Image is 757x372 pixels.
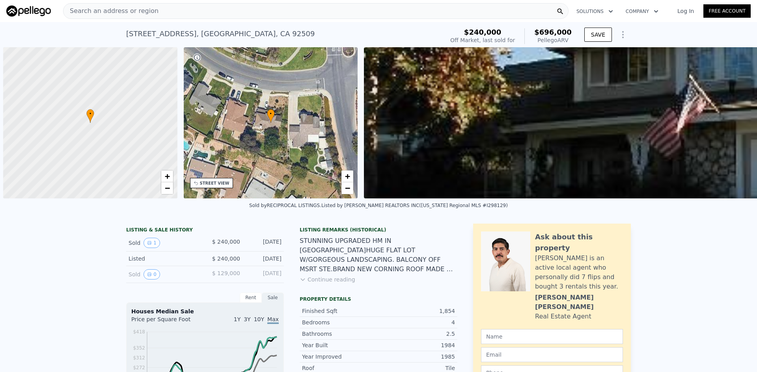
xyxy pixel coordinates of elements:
div: Property details [300,296,457,302]
span: $ 240,000 [212,255,240,262]
div: [STREET_ADDRESS] , [GEOGRAPHIC_DATA] , CA 92509 [126,28,315,39]
span: • [86,110,94,117]
span: $ 240,000 [212,239,240,245]
a: Zoom out [161,182,173,194]
div: 4 [378,318,455,326]
div: Real Estate Agent [535,312,591,321]
a: Log In [668,7,703,15]
tspan: $418 [133,329,145,335]
a: Zoom in [341,170,353,182]
div: [DATE] [246,238,282,248]
div: 2.5 [378,330,455,338]
div: Year Improved [302,353,378,361]
span: − [345,183,350,193]
span: • [267,110,275,117]
span: $ 129,000 [212,270,240,276]
span: + [345,171,350,181]
div: Rent [240,292,262,303]
tspan: $352 [133,345,145,351]
div: Bathrooms [302,330,378,338]
div: [DATE] [246,269,282,279]
div: Sold by RECIPROCAL LISTINGS . [249,203,321,208]
button: View historical data [144,269,160,279]
img: Pellego [6,6,51,17]
div: Sold [129,269,199,279]
input: Name [481,329,623,344]
a: Free Account [703,4,751,18]
span: 1Y [234,316,241,322]
button: Continue reading [300,276,355,283]
div: 1,854 [378,307,455,315]
tspan: $312 [133,355,145,361]
div: Year Built [302,341,378,349]
div: • [267,109,275,123]
span: 10Y [254,316,264,322]
div: Roof [302,364,378,372]
div: [PERSON_NAME] is an active local agent who personally did 7 flips and bought 3 rentals this year. [535,254,623,291]
button: Solutions [570,4,619,19]
span: 3Y [244,316,250,322]
div: 1985 [378,353,455,361]
div: Sale [262,292,284,303]
div: Price per Square Foot [131,315,205,328]
div: Off Market, last sold for [450,36,515,44]
div: Listed by [PERSON_NAME] REALTORS INC ([US_STATE] Regional MLS #I298129) [321,203,508,208]
div: [PERSON_NAME] [PERSON_NAME] [535,293,623,312]
div: 1984 [378,341,455,349]
input: Email [481,347,623,362]
span: + [164,171,170,181]
div: Bedrooms [302,318,378,326]
button: SAVE [584,28,612,42]
button: Company [619,4,665,19]
div: LISTING & SALE HISTORY [126,227,284,235]
span: − [164,183,170,193]
button: View historical data [144,238,160,248]
tspan: $272 [133,365,145,370]
a: Zoom out [341,182,353,194]
div: Finished Sqft [302,307,378,315]
div: Listed [129,255,199,263]
div: • [86,109,94,123]
div: Sold [129,238,199,248]
div: Houses Median Sale [131,307,279,315]
span: Search an address or region [63,6,158,16]
button: Show Options [615,27,631,43]
span: $696,000 [534,28,572,36]
div: Pellego ARV [534,36,572,44]
div: Tile [378,364,455,372]
span: $240,000 [464,28,502,36]
a: Zoom in [161,170,173,182]
span: Max [267,316,279,324]
div: STUNNING UPGRADED HM IN [GEOGRAPHIC_DATA]HUGE FLAT LOT W/GORGEOUS LANDSCAPING. BALCONY OFF MSRT S... [300,236,457,274]
div: Ask about this property [535,231,623,254]
div: STREET VIEW [200,180,229,186]
div: [DATE] [246,255,282,263]
div: Listing Remarks (Historical) [300,227,457,233]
